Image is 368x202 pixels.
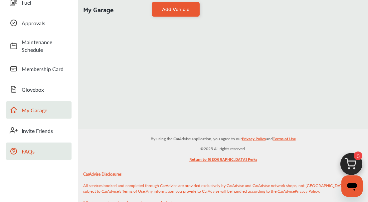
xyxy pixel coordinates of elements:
[22,127,68,135] span: Invite Friends
[6,143,72,160] a: FAQs
[152,2,200,17] a: Add Vehicle
[22,86,68,93] span: Glovebox
[122,188,146,197] a: Terms of Use.
[83,2,113,17] span: My Garage
[22,148,68,155] span: FAQs
[78,135,368,142] p: By using the CarAdvise application, you agree to our and
[242,135,266,145] a: Privacy Policy
[83,171,121,177] strong: CarAdvise Disclosures
[6,60,72,77] a: Membership Card
[22,38,68,53] span: Maintenance Schedule
[273,135,296,145] a: Terms of Use
[22,19,68,27] span: Approvals
[6,122,72,139] a: Invite Friends
[189,155,257,166] a: Return to [GEOGRAPHIC_DATA] Perks
[6,81,72,98] a: Glovebox
[6,35,72,57] a: Maintenance Schedule
[354,151,362,160] span: 0
[335,150,367,182] img: cart_icon.3d0951e8.svg
[6,101,72,119] a: My Garage
[22,106,68,114] span: My Garage
[341,175,363,197] iframe: Button to launch messaging window
[22,65,68,73] span: Membership Card
[162,7,189,12] span: Add Vehicle
[295,188,319,197] a: Privacy Policy
[6,14,72,32] a: Approvals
